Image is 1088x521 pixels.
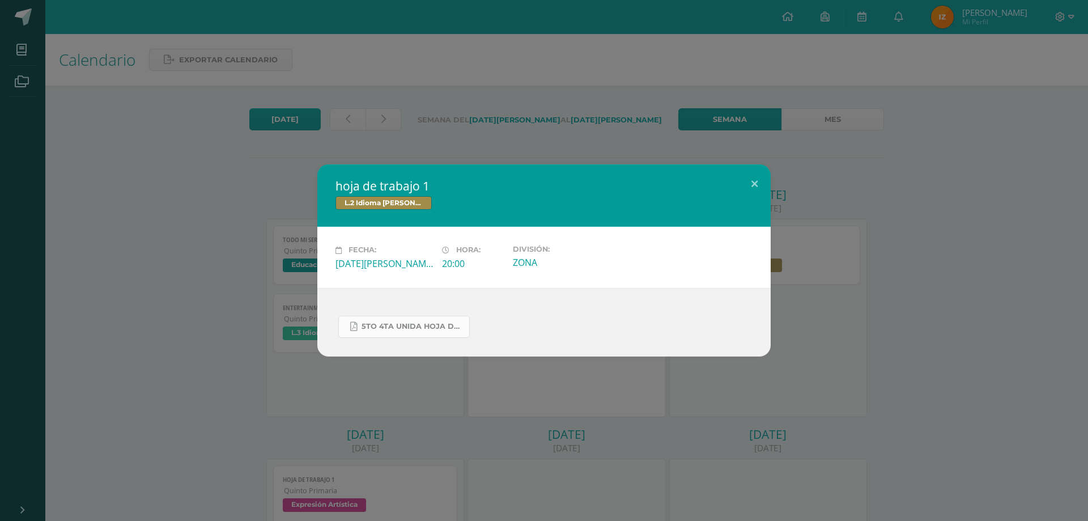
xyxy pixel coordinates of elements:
span: Hora: [456,246,481,255]
label: División: [513,245,610,253]
button: Close (Esc) [738,164,771,203]
span: 5to 4ta unida hoja de trabajo kaqchikel.pdf [362,322,464,331]
a: 5to 4ta unida hoja de trabajo kaqchikel.pdf [338,316,470,338]
span: L.2 Idioma [PERSON_NAME] [335,196,432,210]
span: Fecha: [348,246,376,255]
div: ZONA [513,256,610,269]
div: 20:00 [442,257,504,270]
h2: hoja de trabajo 1 [335,178,753,194]
div: [DATE][PERSON_NAME] [335,257,433,270]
